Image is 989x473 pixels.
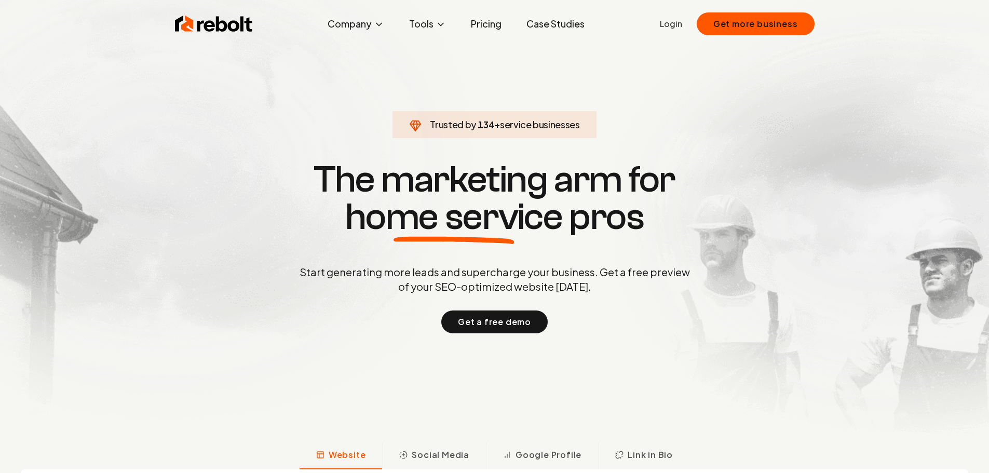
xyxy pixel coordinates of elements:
button: Google Profile [486,442,598,469]
button: Get more business [697,12,815,35]
span: 134 [478,117,494,132]
h1: The marketing arm for pros [246,161,744,236]
span: Link in Bio [628,449,673,461]
span: home service [345,198,563,236]
a: Pricing [463,13,510,34]
p: Start generating more leads and supercharge your business. Get a free preview of your SEO-optimiz... [297,265,692,294]
span: Social Media [412,449,469,461]
img: Rebolt Logo [175,13,253,34]
span: service businesses [500,118,580,130]
button: Tools [401,13,454,34]
button: Website [300,442,383,469]
span: Trusted by [430,118,476,130]
span: Website [329,449,366,461]
span: + [494,118,500,130]
button: Social Media [382,442,486,469]
a: Login [660,18,682,30]
a: Case Studies [518,13,593,34]
button: Company [319,13,392,34]
span: Google Profile [516,449,581,461]
button: Link in Bio [598,442,689,469]
button: Get a free demo [441,310,548,333]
